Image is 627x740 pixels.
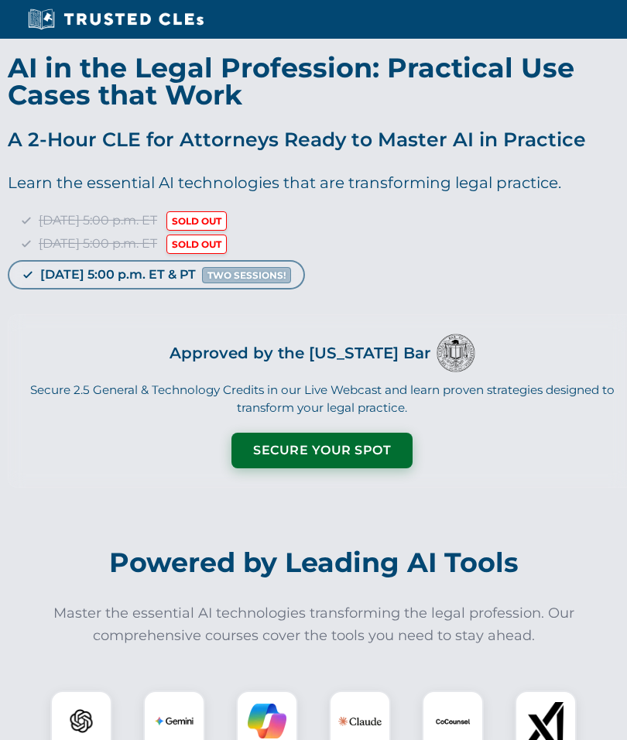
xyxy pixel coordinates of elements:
[166,211,227,231] span: SOLD OUT
[166,235,227,254] span: SOLD OUT
[437,334,475,372] img: Logo
[43,602,584,647] p: Master the essential AI technologies transforming the legal profession. Our comprehensive courses...
[20,536,607,590] h2: Powered by Leading AI Tools
[39,213,157,228] span: [DATE] 5:00 p.m. ET
[27,382,617,417] p: Secure 2.5 General & Technology Credits in our Live Webcast and learn proven strategies designed ...
[39,236,157,251] span: [DATE] 5:00 p.m. ET
[231,433,413,468] button: Secure Your Spot
[170,339,430,367] h3: Approved by the [US_STATE] Bar
[23,8,208,31] img: Trusted CLEs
